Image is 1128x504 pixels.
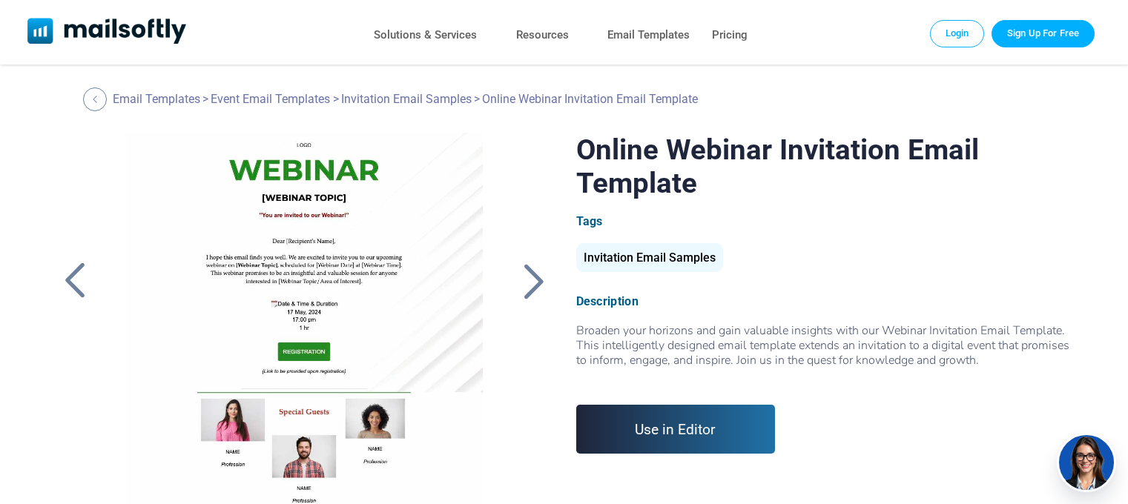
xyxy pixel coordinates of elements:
[113,92,200,106] a: Email Templates
[576,405,776,454] a: Use in Editor
[27,18,187,47] a: Mailsoftly
[576,323,1072,382] div: Broaden your horizons and gain valuable insights with our Webinar Invitation Email Template. This...
[106,133,503,503] a: Online Webinar Invitation Email Template
[211,92,330,106] a: Event Email Templates
[576,243,723,272] div: Invitation Email Samples
[83,87,111,111] a: Back
[992,20,1095,47] a: Trial
[712,24,748,46] a: Pricing
[516,24,569,46] a: Resources
[576,133,1072,199] h1: Online Webinar Invitation Email Template
[56,262,93,300] a: Back
[576,256,723,263] a: Invitation Email Samples
[930,20,985,47] a: Login
[576,214,1072,228] div: Tags
[341,92,472,106] a: Invitation Email Samples
[515,262,552,300] a: Back
[607,24,690,46] a: Email Templates
[374,24,477,46] a: Solutions & Services
[576,294,1072,308] div: Description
